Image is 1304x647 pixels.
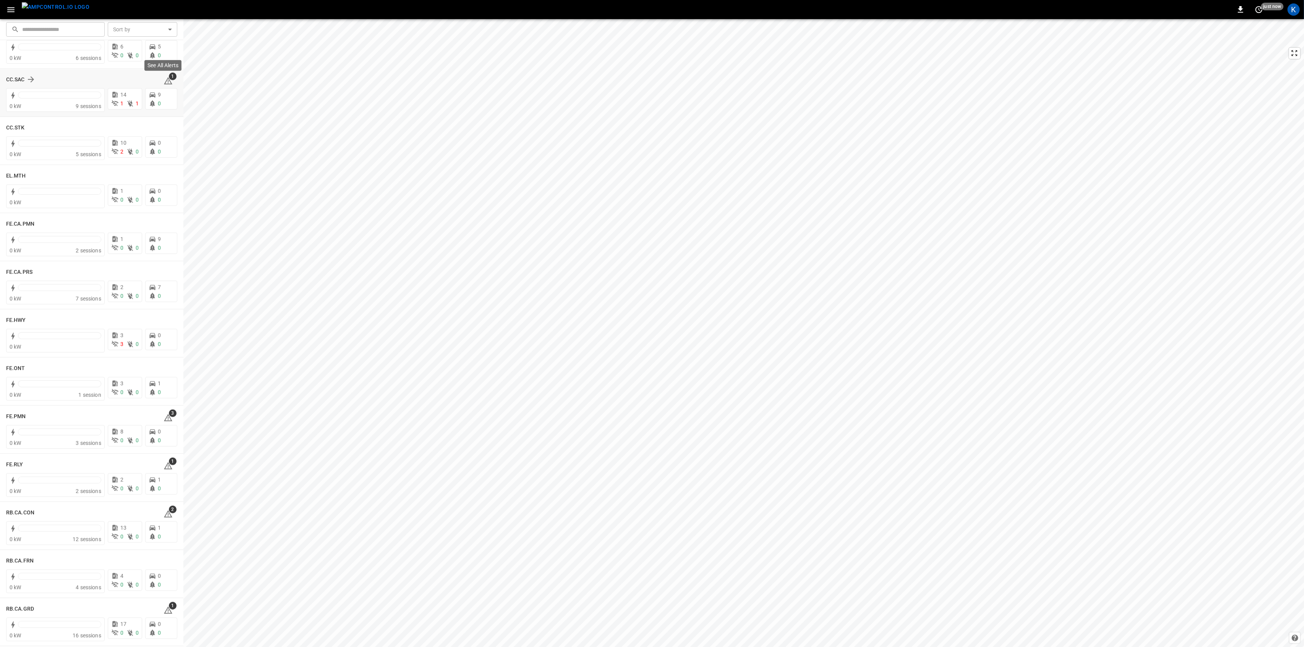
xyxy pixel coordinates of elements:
[1288,3,1300,16] div: profile-icon
[76,151,101,157] span: 5 sessions
[169,73,177,80] span: 1
[76,488,101,494] span: 2 sessions
[120,236,123,242] span: 1
[136,52,139,58] span: 0
[76,440,101,446] span: 3 sessions
[76,584,101,590] span: 4 sessions
[6,124,25,132] h6: CC.STK
[158,52,161,58] span: 0
[147,61,178,69] p: See All Alerts
[120,245,123,251] span: 0
[120,389,123,395] span: 0
[10,536,21,542] span: 0 kW
[10,55,21,61] span: 0 kW
[169,506,177,513] span: 2
[158,573,161,579] span: 0
[120,429,123,435] span: 8
[169,409,177,417] span: 3
[158,332,161,338] span: 0
[10,296,21,302] span: 0 kW
[6,268,32,277] h6: FE.CA.PRS
[10,488,21,494] span: 0 kW
[76,103,101,109] span: 9 sessions
[6,557,34,565] h6: RB.CA.FRN
[158,525,161,531] span: 1
[76,247,101,254] span: 2 sessions
[10,392,21,398] span: 0 kW
[158,44,161,50] span: 5
[120,525,126,531] span: 13
[6,76,25,84] h6: CC.SAC
[158,245,161,251] span: 0
[158,380,161,387] span: 1
[158,92,161,98] span: 9
[120,332,123,338] span: 3
[158,429,161,435] span: 0
[158,293,161,299] span: 0
[136,100,139,107] span: 1
[169,602,177,610] span: 1
[10,440,21,446] span: 0 kW
[120,188,123,194] span: 1
[1261,3,1284,10] span: just now
[120,44,123,50] span: 6
[73,536,101,542] span: 12 sessions
[10,344,21,350] span: 0 kW
[10,584,21,590] span: 0 kW
[158,188,161,194] span: 0
[136,293,139,299] span: 0
[6,316,26,325] h6: FE.HWY
[169,458,177,465] span: 1
[120,380,123,387] span: 3
[158,149,161,155] span: 0
[1253,3,1265,16] button: set refresh interval
[120,149,123,155] span: 2
[10,199,21,205] span: 0 kW
[120,621,126,627] span: 17
[158,341,161,347] span: 0
[158,630,161,636] span: 0
[120,197,123,203] span: 0
[158,197,161,203] span: 0
[158,236,161,242] span: 9
[158,621,161,627] span: 0
[120,284,123,290] span: 2
[158,534,161,540] span: 0
[78,392,101,398] span: 1 session
[6,605,34,613] h6: RB.CA.GRD
[120,100,123,107] span: 1
[120,534,123,540] span: 0
[10,151,21,157] span: 0 kW
[158,477,161,483] span: 1
[6,364,25,373] h6: FE.ONT
[136,245,139,251] span: 0
[6,220,34,228] h6: FE.CA.PMN
[120,477,123,483] span: 2
[22,2,89,12] img: ampcontrol.io logo
[76,55,101,61] span: 6 sessions
[6,461,23,469] h6: FE.RLY
[136,437,139,443] span: 0
[10,247,21,254] span: 0 kW
[158,140,161,146] span: 0
[158,100,161,107] span: 0
[10,632,21,639] span: 0 kW
[136,534,139,540] span: 0
[136,389,139,395] span: 0
[136,341,139,347] span: 0
[136,630,139,636] span: 0
[120,52,123,58] span: 0
[136,149,139,155] span: 0
[73,632,101,639] span: 16 sessions
[158,582,161,588] span: 0
[120,293,123,299] span: 0
[120,630,123,636] span: 0
[120,437,123,443] span: 0
[120,341,123,347] span: 3
[158,437,161,443] span: 0
[6,509,34,517] h6: RB.CA.CON
[120,573,123,579] span: 4
[6,412,26,421] h6: FE.PMN
[136,582,139,588] span: 0
[76,296,101,302] span: 7 sessions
